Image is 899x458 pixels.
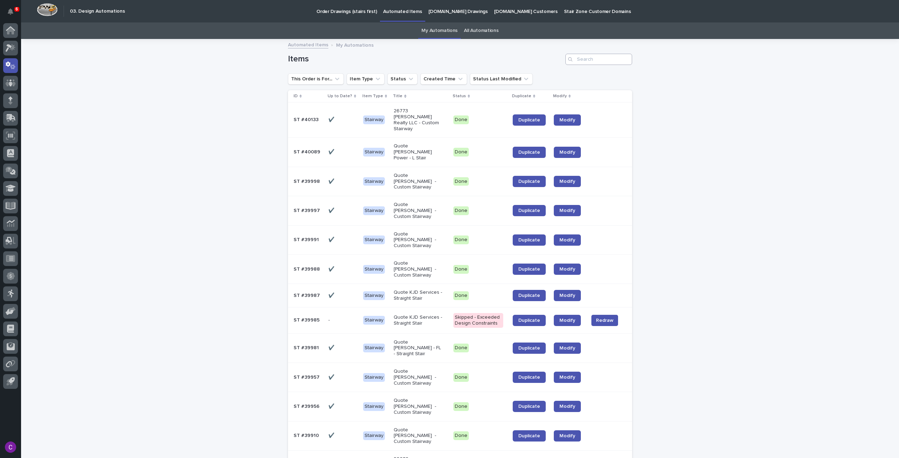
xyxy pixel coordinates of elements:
[554,264,581,275] a: Modify
[294,431,320,439] p: ST #39910
[453,148,469,157] div: Done
[362,92,383,100] p: Item Type
[596,317,613,324] span: Redraw
[559,404,575,409] span: Modify
[559,375,575,380] span: Modify
[394,260,444,278] p: Quote [PERSON_NAME] - Custom Stairway
[394,173,444,190] p: Quote [PERSON_NAME] - Custom Stairway
[518,179,540,184] span: Duplicate
[518,238,540,243] span: Duplicate
[394,290,444,301] p: Quote KJD Services - Straight Stair
[363,235,385,244] div: Stairway
[453,206,469,215] div: Done
[554,372,581,383] a: Modify
[347,73,385,85] button: Item Type
[518,267,540,272] span: Duplicate
[513,290,546,301] a: Duplicate
[559,179,575,184] span: Modify
[394,314,444,326] p: Quote KJD Services - Straight Stair
[363,206,385,215] div: Stairway
[559,293,575,298] span: Modify
[328,115,336,123] p: ✔️
[363,344,385,352] div: Stairway
[513,114,546,126] a: Duplicate
[591,315,618,326] button: Redraw
[363,291,385,300] div: Stairway
[294,148,322,155] p: ST #40089
[554,315,581,326] a: Modify
[363,316,385,325] div: Stairway
[328,265,336,272] p: ✔️
[328,92,352,100] p: Up to Date?
[294,316,321,323] p: ST #39985
[394,108,444,132] p: 26773 [PERSON_NAME] Realty LLC - Custom Stairway
[363,148,385,157] div: Stairway
[513,264,546,275] a: Duplicate
[513,205,546,216] a: Duplicate
[513,343,546,354] a: Duplicate
[559,118,575,122] span: Modify
[394,398,444,415] p: Quote [PERSON_NAME] - Custom Stairway
[387,73,418,85] button: Status
[288,102,632,138] tr: ST #40133ST #40133 ✔️✔️ Stairway26773 [PERSON_NAME] Realty LLC - Custom StairwayDoneDuplicateModify
[420,73,467,85] button: Created Time
[363,431,385,440] div: Stairway
[518,208,540,213] span: Duplicate
[394,339,444,357] p: Quote [PERSON_NAME] - FL - Straight Stair
[518,346,540,351] span: Duplicate
[393,92,402,100] p: Title
[453,92,466,100] p: Status
[363,373,385,382] div: Stairway
[554,114,581,126] a: Modify
[288,225,632,254] tr: ST #39991ST #39991 ✔️✔️ StairwayQuote [PERSON_NAME] - Custom StairwayDoneDuplicateModify
[328,291,336,299] p: ✔️
[294,206,321,214] p: ST #39997
[363,265,385,274] div: Stairway
[328,431,336,439] p: ✔️
[288,54,563,64] h1: Items
[453,235,469,244] div: Done
[394,202,444,219] p: Quote [PERSON_NAME] - Custom Stairway
[554,234,581,246] a: Modify
[363,402,385,411] div: Stairway
[294,115,320,123] p: ST #40133
[559,318,575,323] span: Modify
[294,235,320,243] p: ST #39991
[288,363,632,392] tr: ST #39957ST #39957 ✔️✔️ StairwayQuote [PERSON_NAME] - Custom StairwayDoneDuplicateModify
[288,284,632,307] tr: ST #39987ST #39987 ✔️✔️ StairwayQuote KJD Services - Straight StairDoneDuplicateModify
[554,430,581,442] a: Modify
[288,167,632,196] tr: ST #39998ST #39998 ✔️✔️ StairwayQuote [PERSON_NAME] - Custom StairwayDoneDuplicateModify
[513,315,546,326] a: Duplicate
[3,440,18,454] button: users-avatar
[288,40,328,48] a: Automated Items
[336,41,374,48] p: My Automations
[294,344,320,351] p: ST #39981
[518,150,540,155] span: Duplicate
[294,291,321,299] p: ST #39987
[518,293,540,298] span: Duplicate
[464,22,498,39] a: All Automations
[394,231,444,249] p: Quote [PERSON_NAME] - Custom Stairway
[518,318,540,323] span: Duplicate
[518,118,540,122] span: Duplicate
[518,404,540,409] span: Duplicate
[453,291,469,300] div: Done
[554,205,581,216] a: Modify
[518,375,540,380] span: Duplicate
[328,402,336,410] p: ✔️
[453,431,469,440] div: Done
[470,73,533,85] button: Status Last Modified
[9,8,18,20] div: Notifications6
[394,143,444,161] p: Quote [PERSON_NAME] Power - L Stair
[328,235,336,243] p: ✔️
[421,22,458,39] a: My Automations
[453,265,469,274] div: Done
[513,401,546,412] a: Duplicate
[294,373,321,380] p: ST #39957
[328,148,336,155] p: ✔️
[565,54,632,65] div: Search
[294,265,321,272] p: ST #39988
[394,427,444,445] p: Quote [PERSON_NAME] - Custom Stairway
[453,373,469,382] div: Done
[554,290,581,301] a: Modify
